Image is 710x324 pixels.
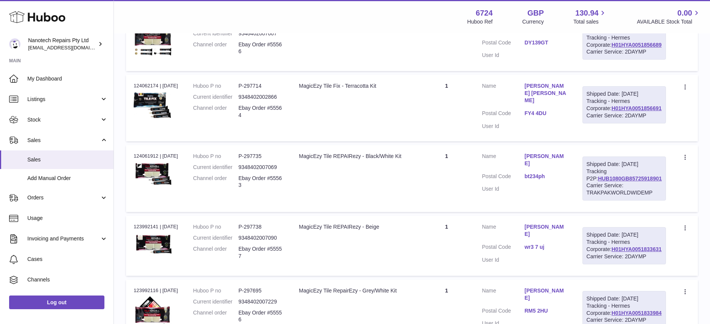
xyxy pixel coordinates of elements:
[238,93,284,101] dd: 9348402002866
[134,287,178,294] div: 123992116 | [DATE]
[134,223,178,230] div: 123992141 | [DATE]
[27,116,100,123] span: Stock
[27,175,108,182] span: Add Manual Order
[419,11,475,71] td: 1
[134,162,172,186] img: 67241737508115.png
[482,256,524,264] dt: User Id
[612,310,662,316] a: H01HYA0051833984
[27,194,100,201] span: Orders
[587,253,662,260] div: Carrier Service: 2DAYMP
[238,30,284,37] dd: 9348402007007
[482,110,524,119] dt: Postal Code
[482,39,524,48] dt: Postal Code
[476,8,493,18] strong: 6724
[573,18,607,25] span: Total sales
[238,82,284,90] dd: P-297714
[482,153,524,169] dt: Name
[637,8,701,25] a: 0.00 AVAILABLE Stock Total
[587,295,662,302] div: Shipped Date: [DATE]
[524,223,567,238] a: [PERSON_NAME]
[482,243,524,253] dt: Postal Code
[582,86,666,123] div: Tracking - Hermes Corporate:
[587,182,662,196] div: Carrier Service: TRAKPAKWORLDWIDEMP
[134,153,178,160] div: 124061912 | [DATE]
[193,153,238,160] dt: Huboo P no
[193,82,238,90] dt: Huboo P no
[238,41,284,55] dd: Ebay Order #55566
[193,175,238,189] dt: Channel order
[482,52,524,59] dt: User Id
[612,246,662,252] a: H01HYA0051833631
[573,8,607,25] a: 130.94 Total sales
[27,75,108,82] span: My Dashboard
[27,137,100,144] span: Sales
[9,38,21,50] img: info@nanotechrepairs.com
[134,82,178,89] div: 124062174 | [DATE]
[28,44,112,51] span: [EMAIL_ADDRESS][DOMAIN_NAME]
[524,173,567,180] a: bt234ph
[299,223,411,231] div: MagicEzy Tile REPAIRezy - Beige
[193,93,238,101] dt: Current identifier
[612,42,662,48] a: H01HYA0051856689
[193,245,238,260] dt: Channel order
[612,105,662,111] a: H01HYA0051856691
[524,39,567,46] a: DY139GT
[598,175,662,182] a: HUB1080GB85725918901
[524,82,567,104] a: [PERSON_NAME] [PERSON_NAME]
[587,112,662,119] div: Carrier Service: 2DAYMP
[238,153,284,160] dd: P-297735
[238,245,284,260] dd: Ebay Order #55557
[238,104,284,119] dd: Ebay Order #55564
[582,23,666,60] div: Tracking - Hermes Corporate:
[27,156,108,163] span: Sales
[238,309,284,324] dd: Ebay Order #55556
[193,287,238,294] dt: Huboo P no
[524,243,567,251] a: wr3 7 uj
[524,153,567,167] a: [PERSON_NAME]
[587,48,662,55] div: Carrier Service: 2DAYMP
[677,8,692,18] span: 0.00
[524,287,567,302] a: [PERSON_NAME]
[482,307,524,316] dt: Postal Code
[419,145,475,212] td: 1
[238,175,284,189] dd: Ebay Order #55563
[9,296,104,309] a: Log out
[527,8,544,18] strong: GBP
[27,96,100,103] span: Listings
[637,18,701,25] span: AVAILABLE Stock Total
[134,233,172,257] img: 67241737507588.png
[587,161,662,168] div: Shipped Date: [DATE]
[193,298,238,305] dt: Current identifier
[27,215,108,222] span: Usage
[482,223,524,240] dt: Name
[582,156,666,201] div: Tracking P2P:
[482,123,524,130] dt: User Id
[522,18,544,25] div: Currency
[193,41,238,55] dt: Channel order
[467,18,493,25] div: Huboo Ref
[238,234,284,242] dd: 9348402007090
[27,256,108,263] span: Cases
[482,185,524,193] dt: User Id
[299,287,411,294] div: MagicEzy Tile RepairEzy - Grey/White Kit
[193,104,238,119] dt: Channel order
[582,227,666,264] div: Tracking - Hermes Corporate:
[134,92,172,119] img: 67241737517302.png
[134,28,172,56] img: 67241737509155.png
[238,298,284,305] dd: 9348402007229
[482,287,524,303] dt: Name
[299,82,411,90] div: MagicEzy Tile Fix - Terracotta Kit
[238,223,284,231] dd: P-297738
[238,164,284,171] dd: 9348402007069
[193,164,238,171] dt: Current identifier
[193,234,238,242] dt: Current identifier
[524,110,567,117] a: FY4 4DU
[193,223,238,231] dt: Huboo P no
[27,235,100,242] span: Invoicing and Payments
[193,309,238,324] dt: Channel order
[587,316,662,324] div: Carrier Service: 2DAYMP
[299,153,411,160] div: MagicEzy Tile REPAIRezy - Black/White Kit
[482,82,524,106] dt: Name
[482,173,524,182] dt: Postal Code
[575,8,598,18] span: 130.94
